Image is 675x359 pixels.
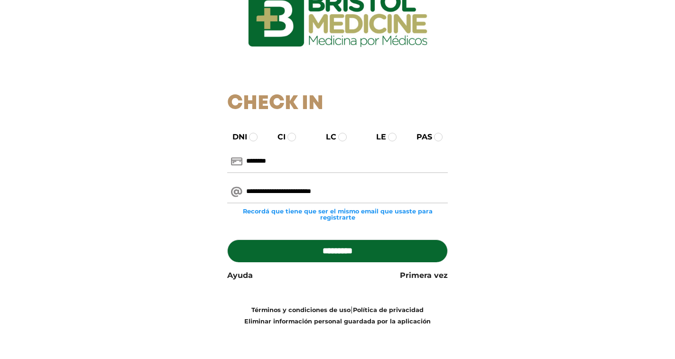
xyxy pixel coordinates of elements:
a: Política de privacidad [353,306,424,313]
label: CI [269,131,286,143]
label: LE [368,131,386,143]
label: DNI [224,131,247,143]
small: Recordá que tiene que ser el mismo email que usaste para registrarte [227,208,448,221]
a: Primera vez [400,270,448,281]
a: Eliminar información personal guardada por la aplicación [244,318,431,325]
a: Términos y condiciones de uso [251,306,351,313]
a: Ayuda [227,270,253,281]
h1: Check In [227,92,448,116]
div: | [220,304,455,327]
label: PAS [408,131,432,143]
label: LC [317,131,336,143]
